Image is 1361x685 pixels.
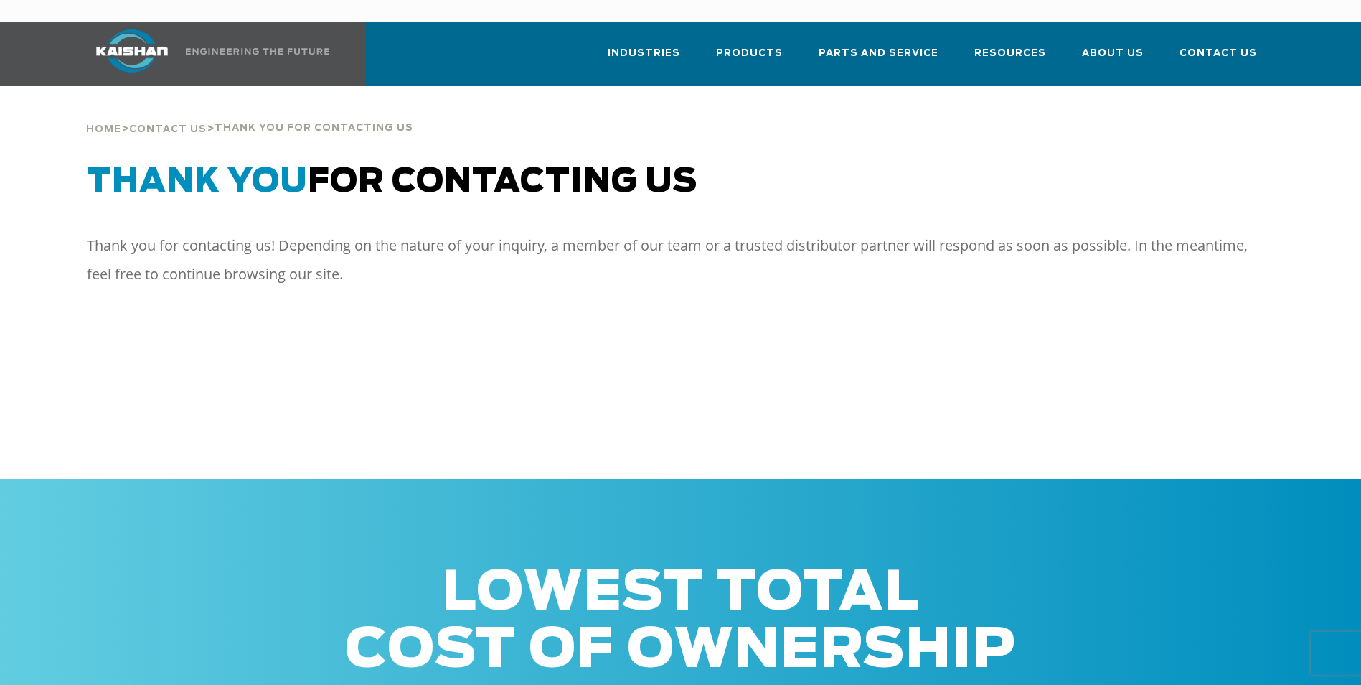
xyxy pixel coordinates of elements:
[608,34,680,83] a: Industries
[974,34,1046,83] a: Resources
[87,231,1249,289] p: Thank you for contacting us! Depending on the nature of your inquiry, a member of our team or a t...
[186,48,329,55] img: Engineering the future
[86,86,413,141] div: > >
[819,45,938,62] span: Parts and Service
[1179,34,1257,83] a: Contact Us
[78,29,186,73] img: kaishan logo
[1179,45,1257,62] span: Contact Us
[129,122,207,135] a: Contact Us
[87,166,308,198] span: Thank You
[974,45,1046,62] span: Resources
[716,34,783,83] a: Products
[87,166,697,198] span: for Contacting Us
[1082,34,1144,83] a: About Us
[215,124,413,133] span: thank you for contacting us
[129,125,207,134] span: Contact Us
[86,125,121,134] span: Home
[78,22,332,86] a: Kaishan USA
[819,34,938,83] a: Parts and Service
[86,122,121,135] a: Home
[716,45,783,62] span: Products
[1082,45,1144,62] span: About Us
[608,45,680,62] span: Industries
